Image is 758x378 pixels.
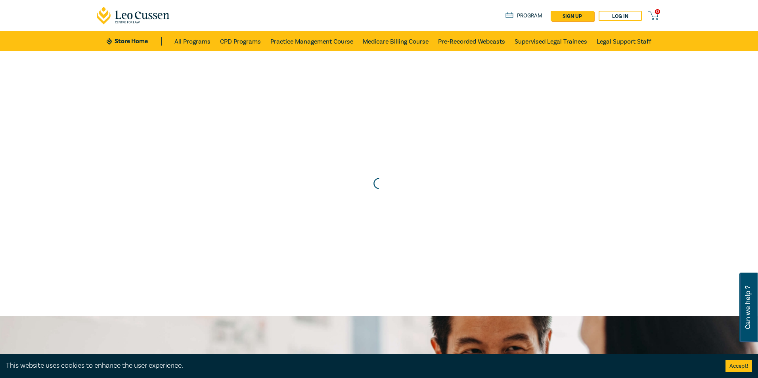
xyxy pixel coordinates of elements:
button: Accept cookies [725,360,752,372]
a: Store Home [107,37,162,46]
div: This website uses cookies to enhance the user experience. [6,361,714,371]
a: All Programs [174,31,211,51]
a: Supervised Legal Trainees [515,31,587,51]
a: Medicare Billing Course [363,31,429,51]
a: sign up [551,11,594,21]
span: Can we help ? [744,277,752,338]
a: Program [505,11,542,20]
a: Pre-Recorded Webcasts [438,31,505,51]
a: Legal Support Staff [597,31,651,51]
a: Practice Management Course [270,31,353,51]
a: CPD Programs [220,31,261,51]
a: Log in [599,11,642,21]
span: 0 [655,9,660,14]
